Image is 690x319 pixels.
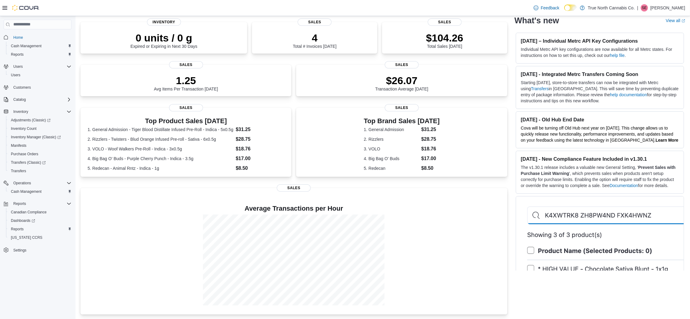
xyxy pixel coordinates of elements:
a: Transfers (Classic) [8,159,48,166]
span: Reports [11,200,71,207]
span: Sales [169,61,203,68]
a: Transfers [8,167,28,175]
a: Feedback [531,2,562,14]
a: Adjustments (Classic) [6,116,74,124]
span: Inventory Count [8,125,71,132]
button: Inventory [1,107,74,116]
dd: $8.50 [236,165,284,172]
p: The v1.30.1 release includes a valuable new General Setting, ' ', which prevents sales when produ... [521,164,679,189]
span: Adjustments (Classic) [8,117,71,124]
span: Dashboards [8,217,71,224]
h2: What's new [515,16,559,25]
nav: Complex example [4,31,71,270]
dd: $8.50 [421,165,440,172]
span: [US_STATE] CCRS [11,235,42,240]
p: | [637,4,638,12]
span: Sales [428,18,462,26]
p: [PERSON_NAME] [650,4,685,12]
span: Purchase Orders [11,152,38,156]
button: Reports [1,199,74,208]
span: Catalog [13,97,26,102]
h3: [DATE] - Old Hub End Date [521,117,679,123]
button: Purchase Orders [6,150,74,158]
dt: 5. Redecan [364,165,419,171]
span: Inventory Manager (Classic) [11,135,61,140]
dd: $31.25 [236,126,284,133]
h3: Top Brand Sales [DATE] [364,117,440,125]
a: Transfers [531,86,549,91]
button: Users [11,63,25,70]
dd: $28.75 [421,136,440,143]
h3: [DATE] - Integrated Metrc Transfers Coming Soon [521,71,679,77]
a: Inventory Count [8,125,39,132]
a: Dashboards [8,217,38,224]
span: Sales [385,61,419,68]
span: Operations [13,181,31,186]
a: Reports [8,51,26,58]
span: Sales [169,104,203,111]
a: Learn More [656,138,678,143]
span: Adjustments (Classic) [11,118,51,123]
span: Inventory Manager (Classic) [8,133,71,141]
dt: 4. Big Bag O' Buds - Purple Cherry Punch - Indica - 3.5g [88,156,234,162]
a: help documentation [610,92,647,97]
a: Users [8,71,23,79]
span: Cash Management [8,188,71,195]
p: $26.07 [375,74,428,87]
dt: 2. Rizzlers - Twisters - Blud Orange Infused Pre-roll - Sativa - 6x0.5g [88,136,234,142]
span: Reports [8,225,71,233]
span: Home [11,34,71,41]
button: Reports [6,225,74,233]
h4: Average Transactions per Hour [85,205,502,212]
button: Customers [1,83,74,92]
span: Cash Management [8,42,71,50]
span: Home [13,35,23,40]
dd: $28.75 [236,136,284,143]
button: Users [6,71,74,79]
span: Cash Management [11,189,41,194]
span: Users [13,64,23,69]
span: Transfers [11,169,26,173]
dt: 2. Rizzlers [364,136,419,142]
span: Settings [13,248,26,253]
a: Dashboards [6,216,74,225]
span: Transfers [8,167,71,175]
span: Canadian Compliance [8,209,71,216]
span: Inventory [13,109,28,114]
button: Transfers [6,167,74,175]
a: Purchase Orders [8,150,41,158]
span: Washington CCRS [8,234,71,241]
a: Reports [8,225,26,233]
span: Reports [11,227,24,232]
span: Sales [277,184,311,192]
div: Stan Elsbury [641,4,648,12]
a: Adjustments (Classic) [8,117,53,124]
p: Starting [DATE], store-to-store transfers can now be integrated with Metrc using in [GEOGRAPHIC_D... [521,80,679,104]
dt: 4. Big Bag O' Buds [364,156,419,162]
span: Operations [11,179,71,187]
a: Customers [11,84,33,91]
span: SE [642,4,647,12]
span: Users [8,71,71,79]
a: Inventory Manager (Classic) [6,133,74,141]
div: Avg Items Per Transaction [DATE] [154,74,218,91]
span: Transfers (Classic) [11,160,46,165]
dt: 3. VOLO - Woof Walkers Pre-Roll - Indica - 3x0.5g [88,146,234,152]
div: Total Sales [DATE] [426,32,463,49]
a: [US_STATE] CCRS [8,234,45,241]
a: Inventory Manager (Classic) [8,133,63,141]
span: Sales [298,18,332,26]
span: Reports [13,201,26,206]
span: Manifests [8,142,71,149]
a: Settings [11,247,29,254]
p: Individual Metrc API key configurations are now available for all Metrc states. For instructions ... [521,46,679,58]
a: View allExternal link [666,18,685,23]
button: [US_STATE] CCRS [6,233,74,242]
button: Inventory Count [6,124,74,133]
span: Feedback [541,5,559,11]
a: Transfers (Classic) [6,158,74,167]
a: Home [11,34,25,41]
button: Operations [1,179,74,187]
span: Inventory [147,18,181,26]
